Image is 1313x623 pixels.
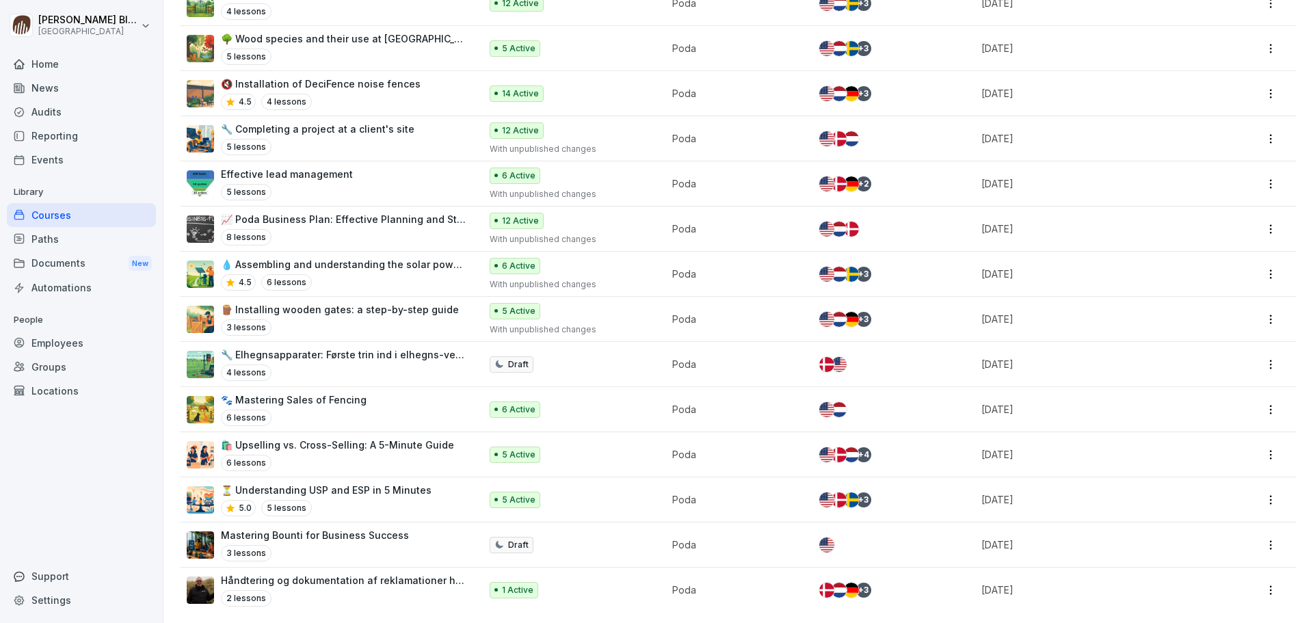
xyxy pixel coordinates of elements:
[7,355,156,379] div: Groups
[502,449,535,461] p: 5 Active
[672,312,796,326] p: Poda
[981,492,1199,507] p: [DATE]
[7,331,156,355] a: Employees
[981,86,1199,101] p: [DATE]
[502,403,535,416] p: 6 Active
[7,181,156,203] p: Library
[832,131,847,146] img: dk.svg
[129,256,152,271] div: New
[221,184,271,200] p: 5 lessons
[502,88,539,100] p: 14 Active
[221,302,459,317] p: 🪵 Installing wooden gates: a step-by-step guide
[7,251,156,276] a: DocumentsNew
[819,176,834,191] img: us.svg
[832,267,847,282] img: nl.svg
[832,86,847,101] img: nl.svg
[239,276,252,289] p: 4.5
[7,148,156,172] a: Events
[7,588,156,612] a: Settings
[672,583,796,597] p: Poda
[502,215,539,227] p: 12 Active
[187,170,214,198] img: ii4te864lx8a59yyzo957qwk.png
[981,357,1199,371] p: [DATE]
[832,357,847,372] img: us.svg
[832,492,847,507] img: dk.svg
[844,86,859,101] img: de.svg
[502,42,535,55] p: 5 Active
[7,100,156,124] div: Audits
[490,233,649,246] p: With unpublished changes
[844,222,859,237] img: dk.svg
[819,86,834,101] img: us.svg
[187,125,214,153] img: d7emgzj6kk9eqhpx81vf2kik.png
[187,80,214,107] img: thgb2mx0bhcepjhojq3x82qb.png
[856,176,871,191] div: + 2
[490,188,649,200] p: With unpublished changes
[187,441,214,468] img: g4gd9d39w4p3s4dr2i7gla5s.png
[221,438,454,452] p: 🛍️ Upselling vs. Cross-Selling: A 5-Minute Guide
[221,410,271,426] p: 6 lessons
[221,122,414,136] p: 🔧 Completing a project at a client's site
[844,312,859,327] img: de.svg
[819,583,834,598] img: dk.svg
[38,14,138,26] p: [PERSON_NAME] Blaak
[7,251,156,276] div: Documents
[7,276,156,300] a: Automations
[844,41,859,56] img: se.svg
[672,222,796,236] p: Poda
[832,176,847,191] img: dk.svg
[981,538,1199,552] p: [DATE]
[261,274,312,291] p: 6 lessons
[981,447,1199,462] p: [DATE]
[856,492,871,507] div: + 3
[187,576,214,604] img: uxym994ipj0t40gzzyaaynqf.png
[819,312,834,327] img: us.svg
[7,227,156,251] a: Paths
[7,564,156,588] div: Support
[239,96,252,108] p: 4.5
[508,358,529,371] p: Draft
[819,492,834,507] img: us.svg
[832,447,847,462] img: dk.svg
[856,267,871,282] div: + 3
[239,502,252,514] p: 5.0
[832,312,847,327] img: nl.svg
[844,583,859,598] img: de.svg
[7,309,156,331] p: People
[221,393,367,407] p: 🐾 Mastering Sales of Fencing
[187,215,214,243] img: wy6jvvzx1dplnljbx559lfsf.png
[7,203,156,227] a: Courses
[502,584,533,596] p: 1 Active
[187,35,214,62] img: gb4uxy99b9loxgm7rcriajjo.png
[7,76,156,100] a: News
[187,306,214,333] img: iitrrchdpqggmo7zvf685sph.png
[508,539,529,551] p: Draft
[856,447,871,462] div: + 4
[221,167,353,181] p: Effective lead management
[819,447,834,462] img: us.svg
[7,379,156,403] a: Locations
[502,305,535,317] p: 5 Active
[187,261,214,288] img: akw15qmbc8lz96rhhyr6ygo8.png
[819,267,834,282] img: us.svg
[832,222,847,237] img: nl.svg
[502,124,539,137] p: 12 Active
[7,52,156,76] a: Home
[844,267,859,282] img: se.svg
[221,49,271,65] p: 5 lessons
[38,27,138,36] p: [GEOGRAPHIC_DATA]
[261,94,312,110] p: 4 lessons
[856,86,871,101] div: + 3
[981,267,1199,281] p: [DATE]
[981,176,1199,191] p: [DATE]
[856,312,871,327] div: + 3
[844,492,859,507] img: se.svg
[856,41,871,56] div: + 3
